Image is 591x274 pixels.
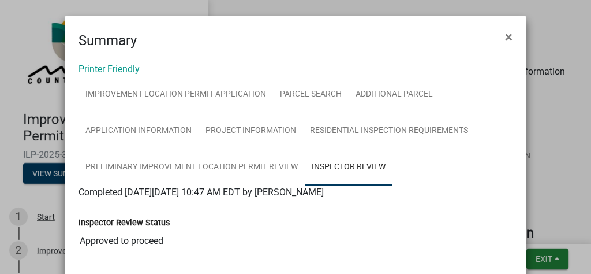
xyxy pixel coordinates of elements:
[78,219,170,227] label: Inspector Review Status
[305,149,392,186] a: Inspector Review
[505,29,513,45] span: ×
[78,64,140,75] a: Printer Friendly
[78,149,305,186] a: Preliminary Improvement Location Permit Review
[78,76,273,113] a: Improvement Location Permit Application
[303,113,475,150] a: Residential Inspection Requirements
[199,113,303,150] a: Project Information
[78,187,324,198] span: Completed [DATE][DATE] 10:47 AM EDT by [PERSON_NAME]
[349,76,440,113] a: ADDITIONAL PARCEL
[78,30,137,51] h4: Summary
[78,113,199,150] a: Application Information
[273,76,349,113] a: Parcel search
[496,21,522,53] button: Close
